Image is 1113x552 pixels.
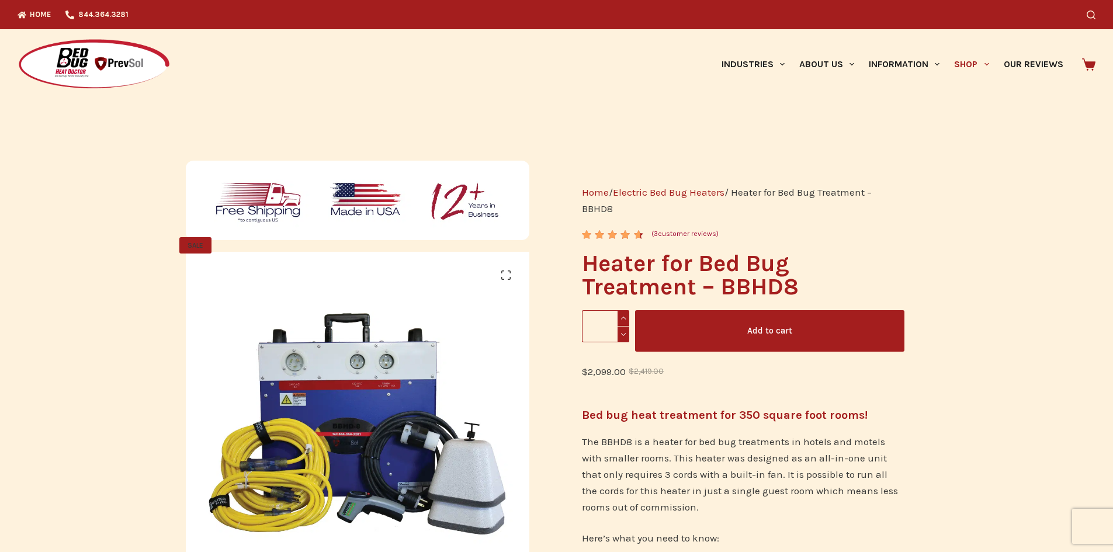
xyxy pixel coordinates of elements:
[862,29,947,99] a: Information
[582,186,609,198] a: Home
[186,417,530,429] a: BBHD8 Heater for Bed Bug Treatment - full package
[582,530,904,546] p: Here’s what you need to know:
[654,230,658,238] span: 3
[714,29,792,99] a: Industries
[582,252,904,298] h1: Heater for Bed Bug Treatment – BBHD8
[582,230,640,311] span: Rated out of 5 based on customer ratings
[494,263,518,287] a: View full-screen image gallery
[947,29,996,99] a: Shop
[179,237,211,254] span: SALE
[529,417,873,429] a: Front of the BBHD8 Bed Bug Heater
[629,367,634,376] span: $
[613,186,724,198] a: Electric Bed Bug Heaters
[582,408,868,422] strong: Bed bug heat treatment for 350 square foot rooms!
[1087,11,1095,19] button: Search
[714,29,1070,99] nav: Primary
[582,310,629,342] input: Product quantity
[582,366,626,377] bdi: 2,099.00
[582,184,904,217] nav: Breadcrumb
[635,310,904,352] button: Add to cart
[582,230,644,239] div: Rated 4.67 out of 5
[582,433,904,515] p: The BBHD8 is a heater for bed bug treatments in hotels and motels with smaller rooms. This heater...
[582,366,588,377] span: $
[582,230,590,248] span: 3
[18,39,171,91] img: Prevsol/Bed Bug Heat Doctor
[629,367,664,376] bdi: 2,419.00
[996,29,1070,99] a: Our Reviews
[651,228,719,240] a: (3customer reviews)
[792,29,861,99] a: About Us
